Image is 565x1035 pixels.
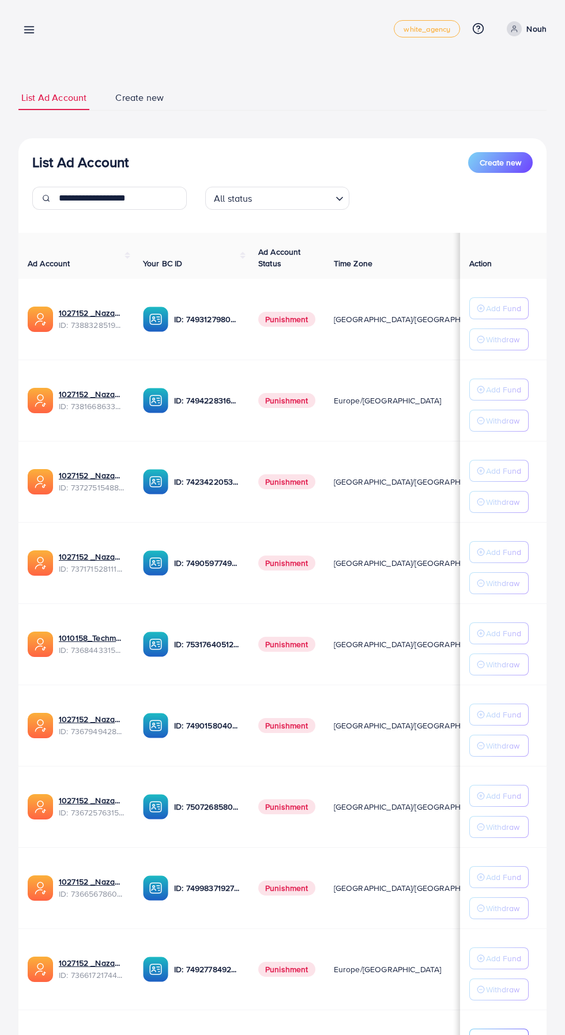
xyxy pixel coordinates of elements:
[486,383,521,396] p: Add Fund
[334,258,372,269] span: Time Zone
[502,21,547,36] a: Nouh
[28,632,53,657] img: ic-ads-acc.e4c84228.svg
[28,307,53,332] img: ic-ads-acc.e4c84228.svg
[59,713,125,725] a: 1027152 _Nazaagency_003
[486,464,521,478] p: Add Fund
[258,556,315,571] span: Punishment
[486,870,521,884] p: Add Fund
[486,495,519,509] p: Withdraw
[258,962,315,977] span: Punishment
[486,901,519,915] p: Withdraw
[469,785,529,807] button: Add Fund
[174,637,240,651] p: ID: 7531764051207716871
[21,91,86,104] span: List Ad Account
[469,297,529,319] button: Add Fund
[174,719,240,732] p: ID: 7490158040596217873
[59,876,125,887] a: 1027152 _Nazaagency_0051
[469,866,529,888] button: Add Fund
[59,470,125,493] div: <span class='underline'>1027152 _Nazaagency_007</span></br>7372751548805726224
[258,312,315,327] span: Punishment
[258,246,301,269] span: Ad Account Status
[258,393,315,408] span: Punishment
[394,20,460,37] a: white_agency
[468,152,533,173] button: Create new
[334,964,442,975] span: Europe/[GEOGRAPHIC_DATA]
[174,881,240,895] p: ID: 7499837192777400321
[59,307,125,331] div: <span class='underline'>1027152 _Nazaagency_019</span></br>7388328519014645761
[205,187,349,210] div: Search for option
[28,550,53,576] img: ic-ads-acc.e4c84228.svg
[256,188,331,207] input: Search for option
[486,626,521,640] p: Add Fund
[469,947,529,969] button: Add Fund
[59,957,125,981] div: <span class='underline'>1027152 _Nazaagency_018</span></br>7366172174454882305
[469,379,529,401] button: Add Fund
[469,735,529,757] button: Withdraw
[486,739,519,753] p: Withdraw
[469,328,529,350] button: Withdraw
[59,644,125,656] span: ID: 7368443315504726017
[143,713,168,738] img: ic-ba-acc.ded83a64.svg
[174,800,240,814] p: ID: 7507268580682137618
[59,307,125,319] a: 1027152 _Nazaagency_019
[486,708,521,722] p: Add Fund
[32,154,129,171] h3: List Ad Account
[469,541,529,563] button: Add Fund
[334,476,494,488] span: [GEOGRAPHIC_DATA]/[GEOGRAPHIC_DATA]
[59,632,125,656] div: <span class='underline'>1010158_Techmanistan pk acc_1715599413927</span></br>7368443315504726017
[59,713,125,737] div: <span class='underline'>1027152 _Nazaagency_003</span></br>7367949428067450896
[59,551,125,562] a: 1027152 _Nazaagency_04
[59,319,125,331] span: ID: 7388328519014645761
[258,637,315,652] span: Punishment
[469,491,529,513] button: Withdraw
[28,875,53,901] img: ic-ads-acc.e4c84228.svg
[469,704,529,726] button: Add Fund
[469,410,529,432] button: Withdraw
[469,654,529,675] button: Withdraw
[486,951,521,965] p: Add Fund
[59,563,125,575] span: ID: 7371715281112170513
[469,979,529,1000] button: Withdraw
[59,401,125,412] span: ID: 7381668633665093648
[143,875,168,901] img: ic-ba-acc.ded83a64.svg
[486,545,521,559] p: Add Fund
[334,557,494,569] span: [GEOGRAPHIC_DATA]/[GEOGRAPHIC_DATA]
[28,957,53,982] img: ic-ads-acc.e4c84228.svg
[59,388,125,400] a: 1027152 _Nazaagency_023
[486,983,519,996] p: Withdraw
[334,720,494,731] span: [GEOGRAPHIC_DATA]/[GEOGRAPHIC_DATA]
[143,632,168,657] img: ic-ba-acc.ded83a64.svg
[469,897,529,919] button: Withdraw
[28,794,53,819] img: ic-ads-acc.e4c84228.svg
[258,881,315,896] span: Punishment
[486,789,521,803] p: Add Fund
[143,550,168,576] img: ic-ba-acc.ded83a64.svg
[486,820,519,834] p: Withdraw
[59,969,125,981] span: ID: 7366172174454882305
[469,622,529,644] button: Add Fund
[174,962,240,976] p: ID: 7492778492849930241
[258,474,315,489] span: Punishment
[59,482,125,493] span: ID: 7372751548805726224
[28,388,53,413] img: ic-ads-acc.e4c84228.svg
[526,22,547,36] p: Nouh
[334,882,494,894] span: [GEOGRAPHIC_DATA]/[GEOGRAPHIC_DATA]
[480,157,521,168] span: Create new
[486,576,519,590] p: Withdraw
[334,313,494,325] span: [GEOGRAPHIC_DATA]/[GEOGRAPHIC_DATA]
[59,795,125,806] a: 1027152 _Nazaagency_016
[174,556,240,570] p: ID: 7490597749134508040
[28,713,53,738] img: ic-ads-acc.e4c84228.svg
[212,190,255,207] span: All status
[469,572,529,594] button: Withdraw
[143,388,168,413] img: ic-ba-acc.ded83a64.svg
[59,470,125,481] a: 1027152 _Nazaagency_007
[258,799,315,814] span: Punishment
[486,301,521,315] p: Add Fund
[59,957,125,969] a: 1027152 _Nazaagency_018
[59,795,125,818] div: <span class='underline'>1027152 _Nazaagency_016</span></br>7367257631523782657
[174,475,240,489] p: ID: 7423422053648285697
[59,876,125,900] div: <span class='underline'>1027152 _Nazaagency_0051</span></br>7366567860828749825
[174,312,240,326] p: ID: 7493127980932333584
[143,794,168,819] img: ic-ba-acc.ded83a64.svg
